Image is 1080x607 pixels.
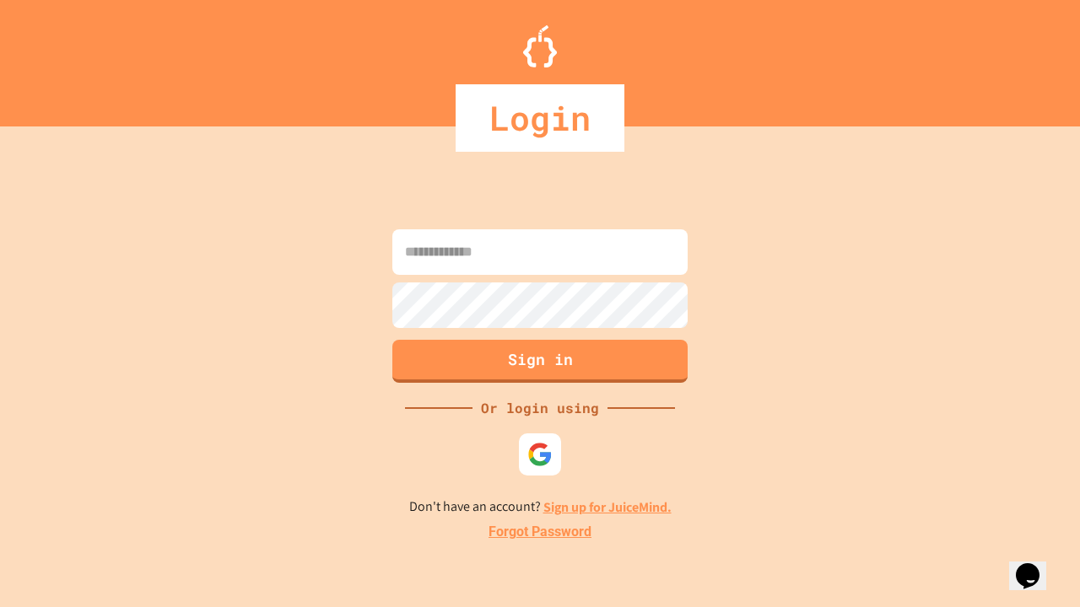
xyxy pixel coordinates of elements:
[940,466,1063,538] iframe: chat widget
[489,522,591,542] a: Forgot Password
[409,497,672,518] p: Don't have an account?
[543,498,672,516] a: Sign up for JuiceMind.
[392,340,688,383] button: Sign in
[472,398,607,418] div: Or login using
[456,84,624,152] div: Login
[1009,540,1063,590] iframe: chat widget
[527,442,553,467] img: google-icon.svg
[523,25,557,67] img: Logo.svg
